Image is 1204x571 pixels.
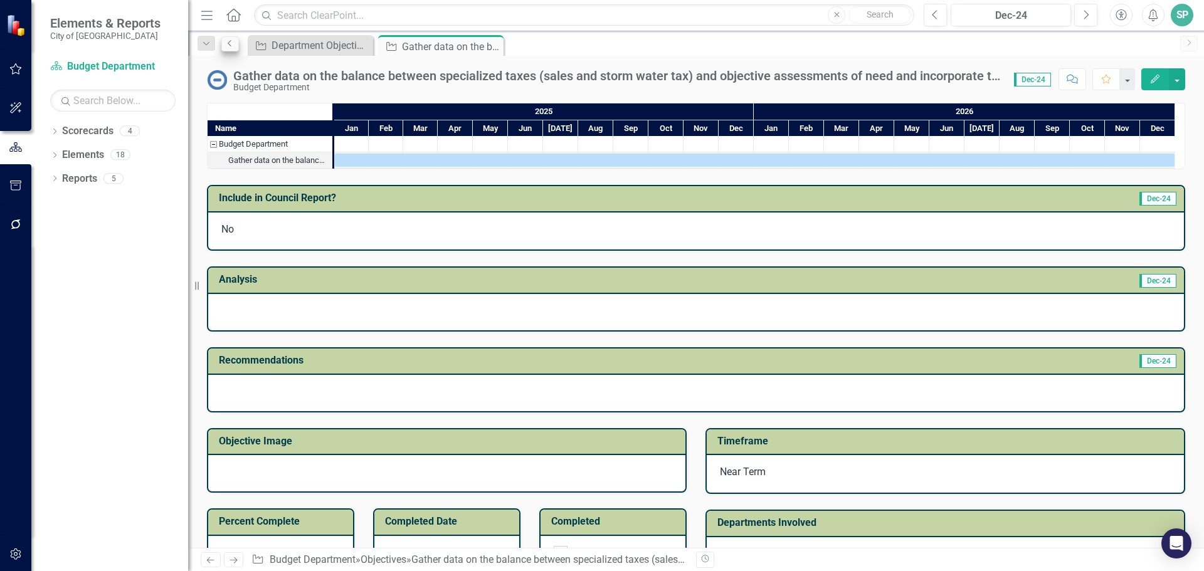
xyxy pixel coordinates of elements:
[1139,354,1176,368] span: Dec-24
[411,553,1150,565] div: Gather data on the balance between specialized taxes (sales and storm water tax) and objective as...
[233,83,1001,92] div: Budget Department
[508,120,543,137] div: Jun
[1000,120,1035,137] div: Aug
[385,516,513,527] h3: Completed Date
[50,16,161,31] span: Elements & Reports
[361,553,406,565] a: Objectives
[50,60,176,74] a: Budget Department
[964,120,1000,137] div: Jul
[789,120,824,137] div: Feb
[221,223,234,235] span: No
[1139,192,1176,206] span: Dec-24
[1070,120,1105,137] div: Oct
[334,120,369,137] div: Jan
[233,69,1001,83] div: Gather data on the balance between specialized taxes (sales and storm water tax) and objective as...
[219,136,288,152] div: Budget Department
[754,103,1175,120] div: 2026
[62,124,114,139] a: Scorecards
[103,173,124,184] div: 5
[254,4,914,26] input: Search ClearPoint...
[219,355,879,366] h3: Recommendations
[754,120,789,137] div: Jan
[219,274,699,285] h3: Analysis
[613,120,648,137] div: Sep
[369,120,403,137] div: Feb
[208,152,332,169] div: Gather data on the balance between specialized taxes (sales and storm water tax) and objective as...
[208,152,332,169] div: Task: Start date: 2025-01-01 End date: 2026-12-31
[251,38,370,53] a: Department Objectives
[684,120,719,137] div: Nov
[62,148,104,162] a: Elements
[1140,120,1175,137] div: Dec
[403,120,438,137] div: Mar
[50,31,161,41] small: City of [GEOGRAPHIC_DATA]
[120,126,140,137] div: 4
[62,172,97,186] a: Reports
[551,516,679,527] h3: Completed
[955,8,1067,23] div: Dec-24
[894,120,929,137] div: May
[1139,274,1176,288] span: Dec-24
[848,6,911,24] button: Search
[1014,73,1051,86] span: Dec-24
[110,150,130,160] div: 18
[272,38,370,53] div: Department Objectives
[219,516,347,527] h3: Percent Complete
[720,466,766,478] span: Near Term
[824,120,859,137] div: Mar
[334,103,754,120] div: 2025
[473,120,508,137] div: May
[208,136,332,152] div: Task: Budget Department Start date: 2025-01-01 End date: 2025-01-02
[1161,528,1191,558] div: Open Intercom Messenger
[717,517,1178,528] h3: Departments Involved
[219,436,679,447] h3: Objective Image
[717,436,1178,447] h3: Timeframe
[1035,120,1070,137] div: Sep
[578,120,613,137] div: Aug
[648,120,684,137] div: Oct
[270,553,356,565] a: Budget Department
[1171,4,1193,26] button: SP
[951,4,1071,26] button: Dec-24
[50,90,176,112] input: Search Below...
[6,14,28,36] img: ClearPoint Strategy
[335,154,1175,167] div: Task: Start date: 2025-01-01 End date: 2026-12-31
[719,120,754,137] div: Dec
[219,192,942,204] h3: Include in Council Report?
[208,136,332,152] div: Budget Department
[543,120,578,137] div: Jul
[207,70,227,90] img: No Information
[867,9,894,19] span: Search
[208,120,332,136] div: Name
[438,120,473,137] div: Apr
[1105,120,1140,137] div: Nov
[402,39,500,55] div: Gather data on the balance between specialized taxes (sales and storm water tax) and objective as...
[228,152,329,169] div: Gather data on the balance between specialized taxes (sales and storm water tax) and objective as...
[929,120,964,137] div: Jun
[859,120,894,137] div: Apr
[251,553,687,567] div: » »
